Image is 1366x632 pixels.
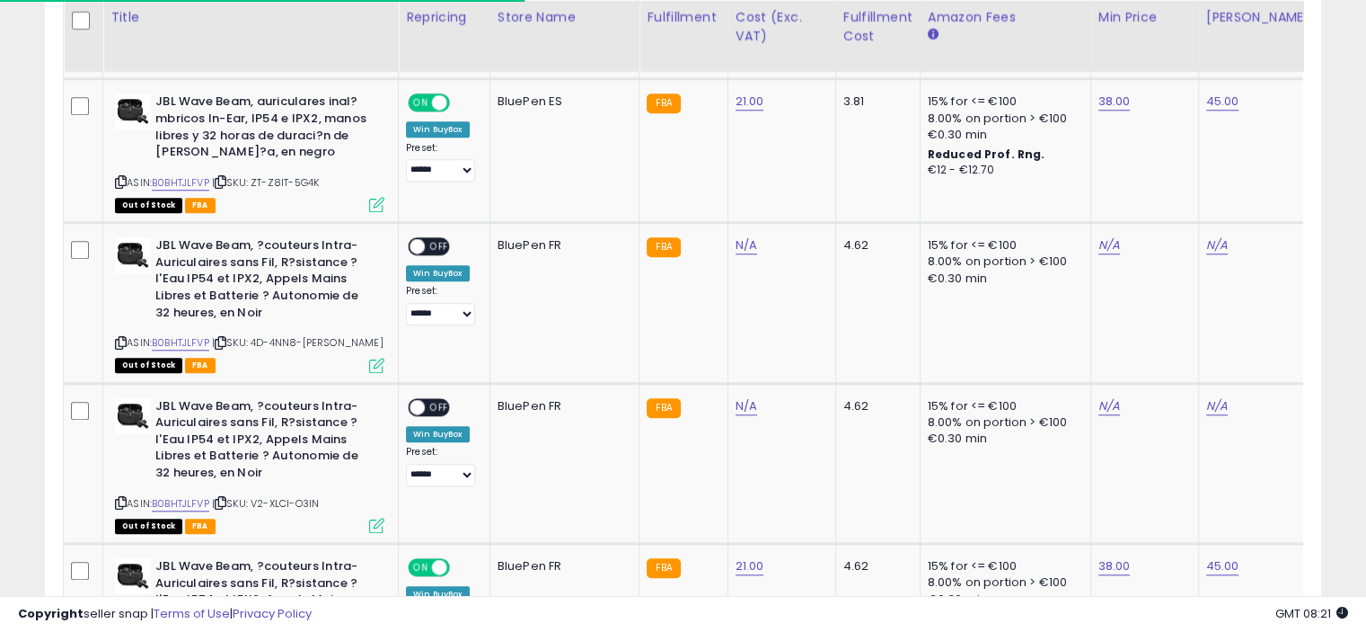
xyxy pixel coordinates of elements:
div: 15% for <= €100 [928,93,1077,110]
b: JBL Wave Beam, ?couteurs Intra-Auriculaires sans Fil, R?sistance ? l'Eau IP54 et IPX2, Appels Mai... [155,237,374,325]
b: JBL Wave Beam, ?couteurs Intra-Auriculaires sans Fil, R?sistance ? l'Eau IP54 et IPX2, Appels Mai... [155,398,374,486]
div: Title [110,8,391,27]
a: 45.00 [1206,557,1239,575]
span: OFF [447,560,476,575]
a: N/A [1206,397,1228,415]
div: €0.30 min [928,127,1077,143]
span: ON [410,95,432,111]
span: | SKU: 4D-4NN8-[PERSON_NAME] [212,335,383,350]
div: 8.00% on portion > €100 [928,414,1077,431]
div: 8.00% on portion > €100 [928,254,1077,270]
a: N/A [736,236,757,254]
div: ASIN: [115,237,384,370]
img: 31nXVvSk7GL._SL40_.jpg [115,237,151,273]
div: ASIN: [115,93,384,210]
b: JBL Wave Beam, auriculares inal?mbricos In-Ear, IP54 e IPX2, manos libres y 32 horas de duraci?n ... [155,93,374,165]
div: 15% for <= €100 [928,398,1077,414]
div: €0.30 min [928,431,1077,447]
span: FBA [185,358,216,373]
div: 3.81 [843,93,906,110]
div: 4.62 [843,398,906,414]
span: 2025-09-11 08:21 GMT [1275,605,1348,622]
div: 15% for <= €100 [928,237,1077,254]
img: 31nXVvSk7GL._SL40_.jpg [115,398,151,434]
a: N/A [1206,236,1228,254]
span: FBA [185,198,216,213]
a: N/A [1098,397,1120,415]
small: FBA [647,93,680,113]
div: Win BuyBox [406,121,470,138]
div: Repricing [406,8,482,27]
div: Fulfillment Cost [843,8,912,46]
div: Fulfillment [647,8,719,27]
span: FBA [185,519,216,534]
div: 15% for <= €100 [928,558,1077,574]
a: 45.00 [1206,93,1239,111]
small: FBA [647,237,680,257]
a: N/A [736,397,757,415]
div: €0.30 min [928,271,1077,287]
div: Win BuyBox [406,426,470,442]
span: | SKU: ZT-Z8IT-5G4K [212,175,319,190]
b: Reduced Prof. Rng. [928,147,1045,162]
div: BluePen FR [498,237,626,254]
div: €12 - €12.70 [928,163,1077,178]
span: OFF [447,95,476,111]
a: Terms of Use [154,605,230,622]
a: B0BHTJLFVP [152,335,209,351]
div: 4.62 [843,237,906,254]
div: Win BuyBox [406,265,470,281]
div: BluePen FR [498,398,626,414]
div: BluePen FR [498,558,626,574]
div: seller snap | | [18,606,312,623]
div: Preset: [406,446,476,486]
div: 4.62 [843,558,906,574]
span: All listings that are currently out of stock and unavailable for purchase on Amazon [115,198,182,213]
div: [PERSON_NAME] [1206,8,1313,27]
div: Preset: [406,285,476,325]
small: Amazon Fees. [928,27,939,43]
a: B0BHTJLFVP [152,496,209,512]
small: FBA [647,558,680,578]
a: Privacy Policy [233,605,312,622]
a: 38.00 [1098,557,1131,575]
span: OFF [425,399,454,414]
span: All listings that are currently out of stock and unavailable for purchase on Amazon [115,519,182,534]
span: ON [410,560,432,575]
div: ASIN: [115,398,384,531]
div: 8.00% on portion > €100 [928,574,1077,591]
strong: Copyright [18,605,84,622]
div: Preset: [406,142,476,182]
div: Min Price [1098,8,1191,27]
div: 8.00% on portion > €100 [928,111,1077,127]
span: | SKU: V2-XLCI-O3IN [212,496,319,511]
div: Amazon Fees [928,8,1083,27]
a: N/A [1098,236,1120,254]
div: BluePen ES [498,93,626,110]
img: 31nXVvSk7GL._SL40_.jpg [115,558,151,594]
span: OFF [425,239,454,254]
small: FBA [647,398,680,418]
span: All listings that are currently out of stock and unavailable for purchase on Amazon [115,358,182,373]
img: 31nXVvSk7GL._SL40_.jpg [115,93,151,129]
a: 21.00 [736,93,764,111]
div: Store Name [498,8,632,27]
a: B0BHTJLFVP [152,175,209,191]
a: 38.00 [1098,93,1131,111]
div: Cost (Exc. VAT) [736,8,828,46]
a: 21.00 [736,557,764,575]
